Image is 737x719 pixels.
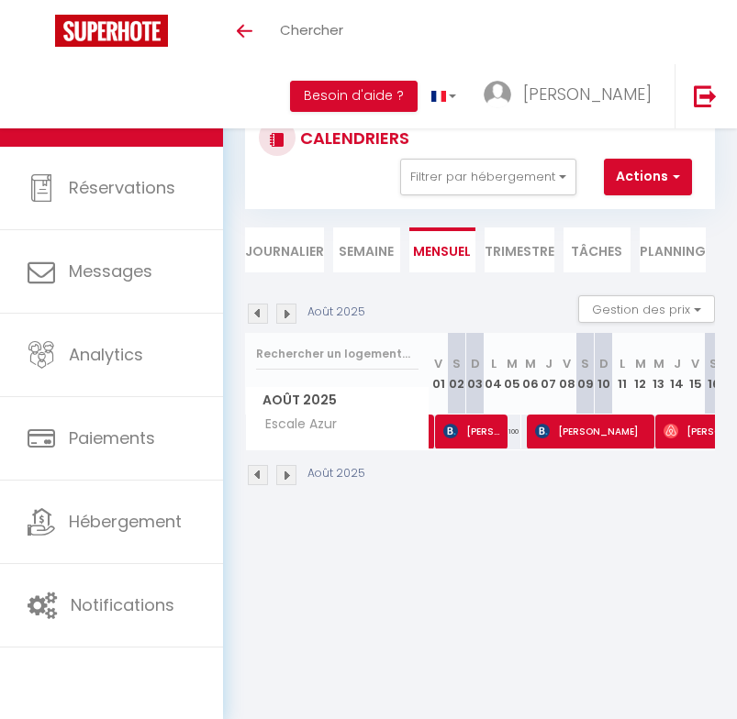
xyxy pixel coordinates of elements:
[470,64,675,128] a: ... [PERSON_NAME]
[604,159,692,195] button: Actions
[434,355,442,372] abbr: V
[635,355,646,372] abbr: M
[71,593,174,616] span: Notifications
[523,83,652,105] span: [PERSON_NAME]
[650,333,668,415] th: 13
[485,227,554,272] li: Trimestre
[409,227,476,272] li: Mensuel
[430,333,448,415] th: 01
[485,333,503,415] th: 04
[581,355,589,372] abbr: S
[69,176,175,199] span: Réservations
[525,355,536,372] abbr: M
[709,355,718,372] abbr: S
[668,333,687,415] th: 14
[620,355,625,372] abbr: L
[507,355,518,372] abbr: M
[535,414,652,448] span: [PERSON_NAME]
[55,15,168,47] img: Super Booking
[599,355,609,372] abbr: D
[245,227,324,272] li: Journalier
[69,260,152,282] span: Messages
[691,355,699,372] abbr: V
[484,81,511,108] img: ...
[613,333,631,415] th: 11
[246,387,429,414] span: Août 2025
[471,355,480,372] abbr: D
[296,117,409,159] h3: CALENDRIERS
[653,355,664,372] abbr: M
[521,333,540,415] th: 06
[69,510,182,533] span: Hébergement
[578,295,715,323] button: Gestion des prix
[69,343,143,366] span: Analytics
[640,227,707,272] li: Planning
[307,465,365,482] p: Août 2025
[563,355,571,372] abbr: V
[545,355,553,372] abbr: J
[503,333,521,415] th: 05
[705,333,723,415] th: 16
[448,333,466,415] th: 02
[280,20,343,39] span: Chercher
[576,333,595,415] th: 09
[443,414,505,448] span: [PERSON_NAME]
[540,333,558,415] th: 07
[333,227,400,272] li: Semaine
[307,304,365,321] p: Août 2025
[249,415,341,435] span: Escale Azur
[674,355,681,372] abbr: J
[631,333,650,415] th: 12
[503,415,521,448] div: 100
[491,355,497,372] abbr: L
[69,426,155,449] span: Paiements
[558,333,576,415] th: 08
[466,333,485,415] th: 03
[256,337,419,371] input: Rechercher un logement...
[564,227,631,272] li: Tâches
[452,355,461,372] abbr: S
[400,159,576,195] button: Filtrer par hébergement
[694,84,717,107] img: logout
[595,333,613,415] th: 10
[290,81,418,112] button: Besoin d'aide ?
[687,333,705,415] th: 15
